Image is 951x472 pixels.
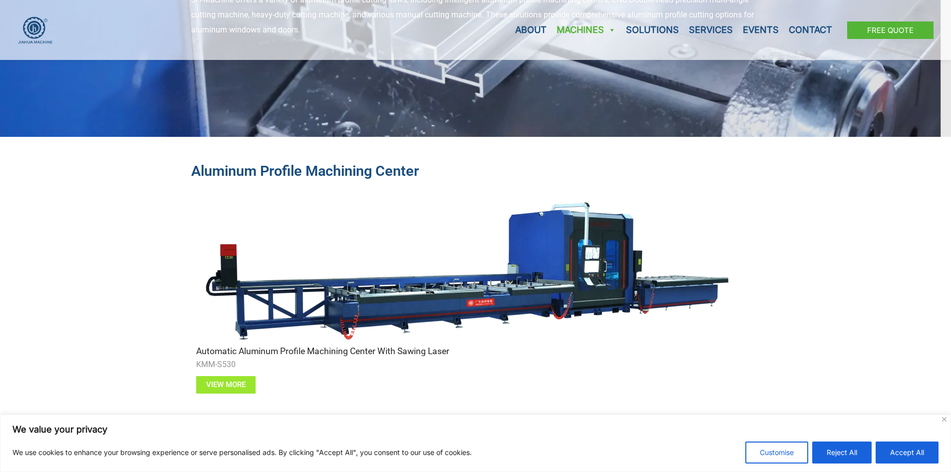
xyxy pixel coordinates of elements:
a: Free Quote [847,21,934,39]
h3: Automatic Aluminum Profile Machining Center with Sawing Laser [196,346,755,357]
img: JH Aluminium Window & Door Processing Machines [17,16,53,44]
h2: aluminum profile machining center [191,162,760,180]
img: Aluminum Profile Cutting Machine 1 [196,196,735,346]
p: We value your privacy [12,424,939,436]
a: View more [196,376,256,394]
span: View more [206,381,246,389]
button: Accept All [876,442,939,464]
button: Reject All [812,442,872,464]
button: Customise [745,442,808,464]
img: Close [942,417,947,422]
p: We use cookies to enhance your browsing experience or serve personalised ads. By clicking "Accept... [12,447,472,459]
p: KMM-S530 [196,357,755,372]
